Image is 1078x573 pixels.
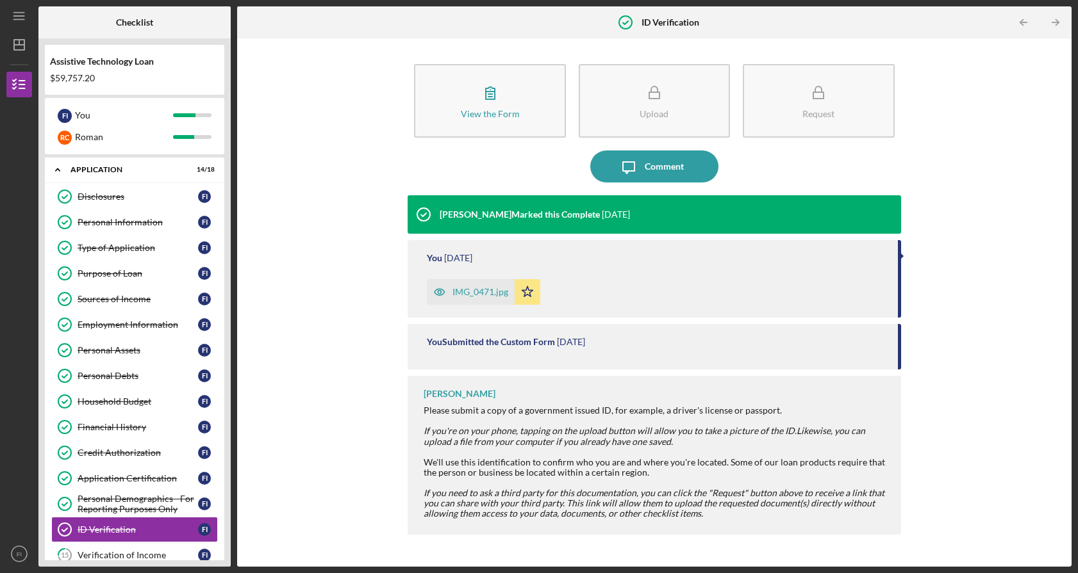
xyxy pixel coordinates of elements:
div: Disclosures [78,191,198,202]
div: F I [198,497,211,510]
div: Verification of Income [78,550,198,560]
div: IMG_0471.jpg [452,287,508,297]
div: View the Form [461,109,520,118]
div: F I [58,109,72,123]
div: Assistive Technology Loan [50,56,219,67]
a: Household BudgetFI [51,389,218,414]
div: Personal Information [78,217,198,227]
em: If you're on your phone, tapping on the upload button will allow you to take a picture of the ID. [424,425,797,436]
div: F I [198,395,211,408]
a: Sources of IncomeFI [51,286,218,312]
button: Upload [579,64,730,138]
a: Personal Demographics - For Reporting Purposes OnlyFI [51,491,218,517]
button: Comment [590,150,718,182]
div: Please submit a copy of a government issued ID, for example, a driver's license or passport. We'l... [424,405,888,478]
div: You Submitted the Custom Form [427,337,555,347]
a: Application CertificationFI [51,465,218,491]
em: Likewise, you can upload a file from your computer if you already have one saved. [424,425,865,446]
div: F I [198,344,211,357]
div: Personal Assets [78,345,198,355]
div: F I [198,318,211,331]
div: Comment [645,150,684,182]
a: Employment InformationFI [51,312,218,337]
div: You [75,104,173,126]
div: Credit Authorization [78,448,198,458]
div: F I [198,369,211,382]
div: ID Verification [78,524,198,535]
div: [PERSON_NAME] [424,389,495,399]
div: Household Budget [78,396,198,407]
time: 2025-09-29 21:20 [602,209,630,220]
div: F I [198,523,211,536]
a: Financial HistoryFI [51,414,218,440]
div: [PERSON_NAME] Marked this Complete [440,209,600,220]
div: F I [198,421,211,433]
button: View the Form [414,64,565,138]
div: Request [802,109,834,118]
div: Personal Debts [78,371,198,381]
a: Personal DebtsFI [51,363,218,389]
div: Employment Information [78,319,198,330]
a: Purpose of LoanFI [51,261,218,286]
div: F I [198,446,211,459]
div: Financial History [78,422,198,432]
b: Checklist [116,17,153,28]
a: Type of ApplicationFI [51,235,218,261]
div: Personal Demographics - For Reporting Purposes Only [78,494,198,514]
button: Request [743,64,894,138]
time: 2025-09-26 16:29 [444,253,472,263]
div: Application Certification [78,473,198,483]
text: FI [17,551,22,558]
b: ID Verification [642,17,699,28]
button: IMG_0471.jpg [427,279,540,305]
time: 2025-09-26 16:26 [557,337,585,347]
div: You [427,253,442,263]
div: F I [198,267,211,280]
a: DisclosuresFI [51,184,218,209]
div: Purpose of Loan [78,268,198,278]
div: R C [58,131,72,145]
a: 15Verification of IncomeFI [51,542,218,568]
div: ​ [424,488,888,519]
div: Type of Application [78,243,198,253]
div: F I [198,293,211,305]
div: Application [70,166,183,174]
em: If you need to ask a third party for this documentation, you can click the "Request" button above... [424,487,884,519]
button: FI [6,541,32,567]
div: F I [198,216,211,229]
a: Personal AssetsFI [51,337,218,363]
div: F I [198,190,211,203]
div: Upload [640,109,668,118]
div: F I [198,472,211,485]
tspan: 15 [61,551,69,560]
div: Sources of Income [78,294,198,304]
a: ID VerificationFI [51,517,218,542]
div: Roman [75,126,173,148]
div: 14 / 18 [192,166,215,174]
div: $59,757.20 [50,73,219,83]
a: Credit AuthorizationFI [51,440,218,465]
div: F I [198,549,211,561]
div: F I [198,241,211,254]
a: Personal InformationFI [51,209,218,235]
